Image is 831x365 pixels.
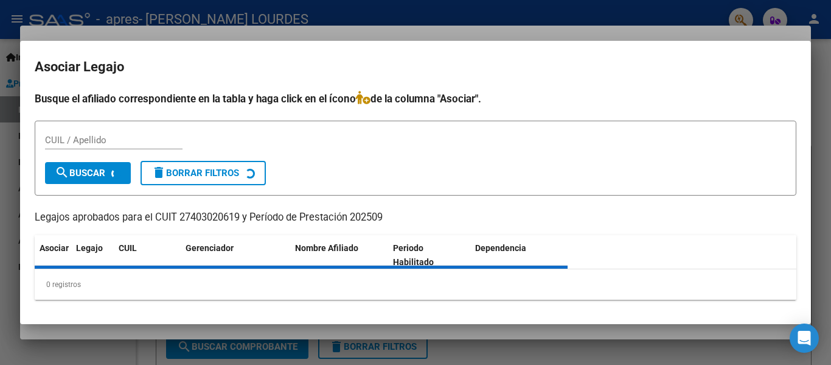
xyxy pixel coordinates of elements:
span: Dependencia [475,243,526,253]
datatable-header-cell: CUIL [114,235,181,275]
h4: Busque el afiliado correspondiente en la tabla y haga click en el ícono de la columna "Asociar". [35,91,796,107]
p: Legajos aprobados para el CUIT 27403020619 y Período de Prestación 202509 [35,210,796,225]
span: Buscar [55,168,105,179]
button: Buscar [45,162,131,184]
mat-icon: delete [151,165,166,180]
div: Open Intercom Messenger [790,324,819,353]
mat-icon: search [55,165,69,180]
span: Periodo Habilitado [393,243,434,267]
datatable-header-cell: Nombre Afiliado [290,235,388,275]
span: Legajo [76,243,103,253]
datatable-header-cell: Gerenciador [181,235,290,275]
span: Gerenciador [186,243,234,253]
span: Borrar Filtros [151,168,239,179]
datatable-header-cell: Legajo [71,235,114,275]
span: CUIL [119,243,137,253]
span: Asociar [40,243,69,253]
span: Nombre Afiliado [295,243,358,253]
datatable-header-cell: Asociar [35,235,71,275]
h2: Asociar Legajo [35,55,796,79]
div: 0 registros [35,269,796,300]
datatable-header-cell: Dependencia [470,235,568,275]
button: Borrar Filtros [141,161,266,185]
datatable-header-cell: Periodo Habilitado [388,235,470,275]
